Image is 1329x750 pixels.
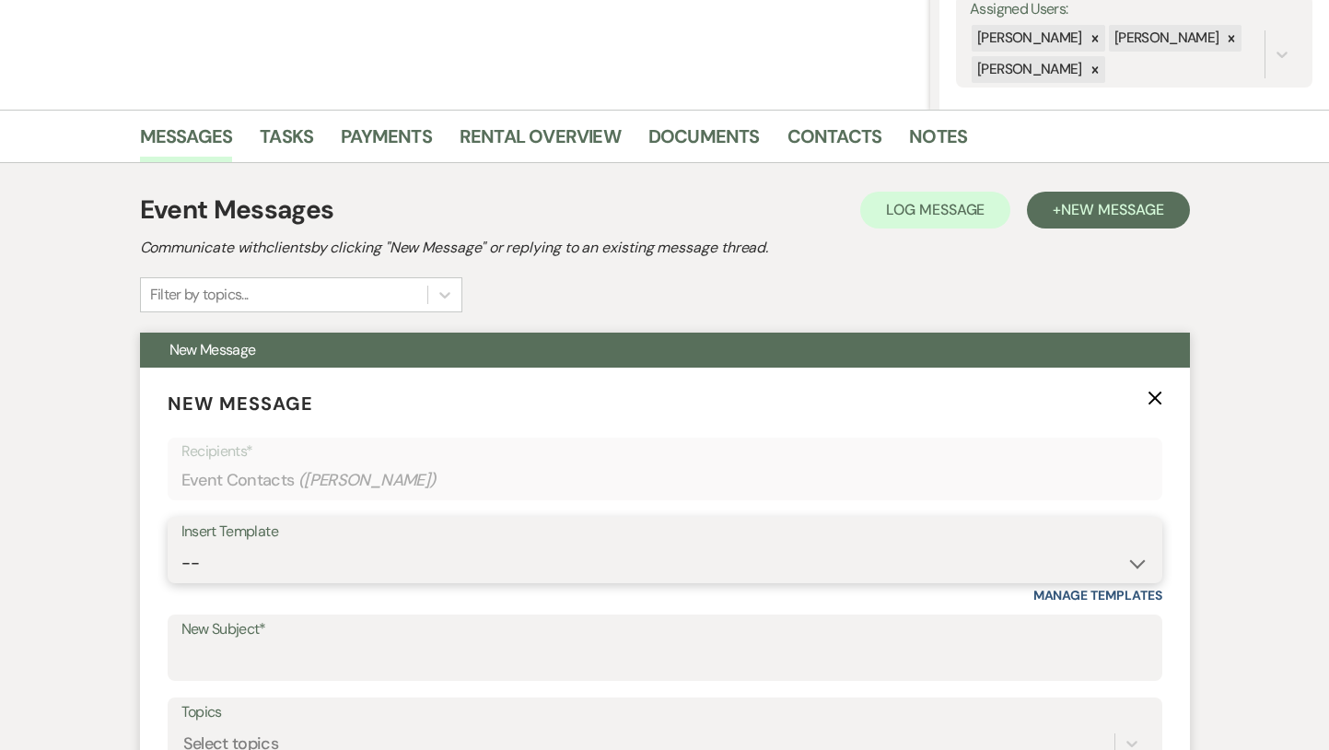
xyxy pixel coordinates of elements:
[972,25,1085,52] div: [PERSON_NAME]
[648,122,760,162] a: Documents
[181,699,1148,726] label: Topics
[181,463,1148,498] div: Event Contacts
[860,192,1010,229] button: Log Message
[181,519,1148,545] div: Insert Template
[150,284,249,306] div: Filter by topics...
[1061,200,1163,219] span: New Message
[787,122,882,162] a: Contacts
[169,340,256,359] span: New Message
[1109,25,1222,52] div: [PERSON_NAME]
[298,468,437,493] span: ( [PERSON_NAME] )
[341,122,432,162] a: Payments
[1027,192,1189,229] button: +New Message
[886,200,985,219] span: Log Message
[181,616,1148,643] label: New Subject*
[140,122,233,162] a: Messages
[181,439,1148,463] p: Recipients*
[972,56,1085,83] div: [PERSON_NAME]
[1033,587,1162,604] a: Manage Templates
[140,237,1190,259] h2: Communicate with clients by clicking "New Message" or replying to an existing message thread.
[909,122,967,162] a: Notes
[140,191,334,229] h1: Event Messages
[260,122,313,162] a: Tasks
[460,122,621,162] a: Rental Overview
[168,392,313,416] span: New Message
